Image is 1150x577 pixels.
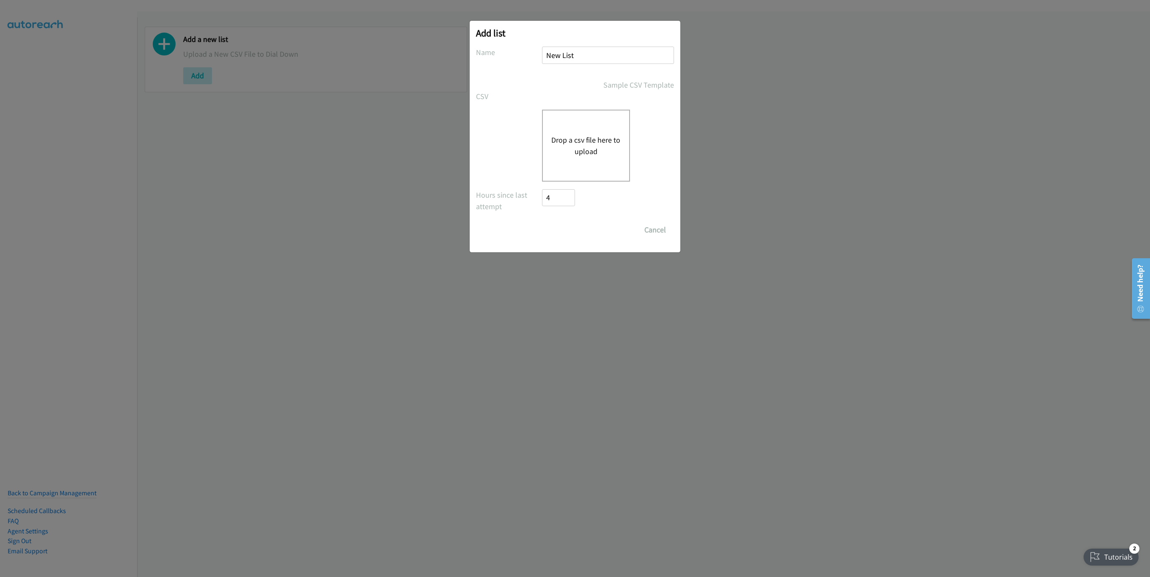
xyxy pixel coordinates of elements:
[603,79,674,91] a: Sample CSV Template
[551,134,621,157] button: Drop a csv file here to upload
[1078,540,1144,571] iframe: Checklist
[476,47,542,58] label: Name
[1126,255,1150,322] iframe: Resource Center
[476,189,542,212] label: Hours since last attempt
[476,27,674,39] h2: Add list
[476,91,542,102] label: CSV
[636,221,674,238] button: Cancel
